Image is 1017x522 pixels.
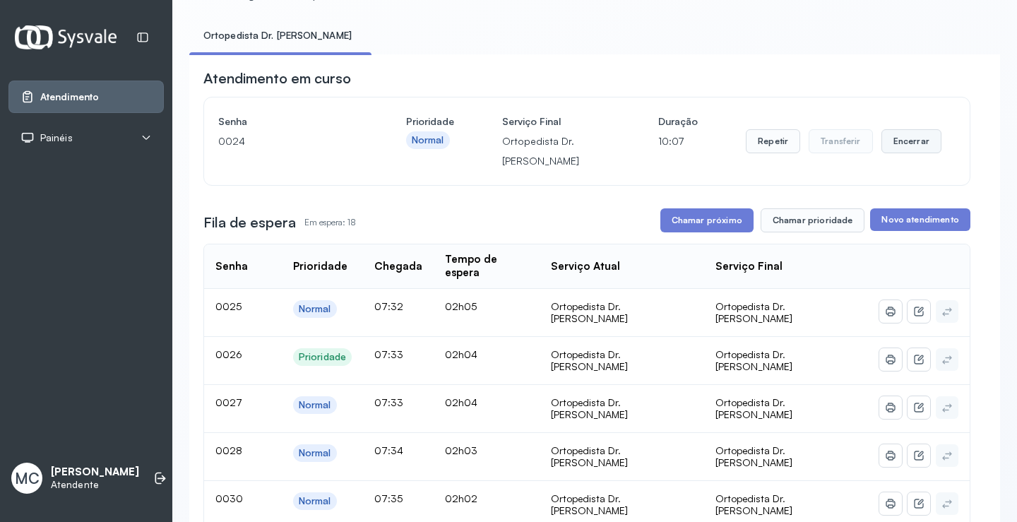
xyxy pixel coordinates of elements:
span: 02h02 [445,492,477,504]
span: Painéis [40,132,73,144]
div: Tempo de espera [445,253,528,280]
div: Ortopedista Dr. [PERSON_NAME] [551,300,692,325]
div: Normal [299,303,331,315]
span: 07:33 [374,396,403,408]
span: 0025 [215,300,242,312]
div: Ortopedista Dr. [PERSON_NAME] [551,348,692,373]
span: 07:33 [374,348,403,360]
span: Ortopedista Dr. [PERSON_NAME] [715,492,792,517]
p: 0024 [218,131,358,151]
div: Ortopedista Dr. [PERSON_NAME] [551,396,692,421]
div: Normal [412,134,444,146]
span: 02h04 [445,348,477,360]
span: Ortopedista Dr. [PERSON_NAME] [715,396,792,421]
button: Chamar próximo [660,208,754,232]
div: Normal [299,399,331,411]
h4: Prioridade [406,112,454,131]
p: 10:07 [658,131,698,151]
button: Encerrar [881,129,941,153]
div: Serviço Final [715,260,783,273]
div: Ortopedista Dr. [PERSON_NAME] [551,444,692,469]
div: Normal [299,447,331,459]
span: Ortopedista Dr. [PERSON_NAME] [715,348,792,373]
span: 02h03 [445,444,477,456]
button: Novo atendimento [870,208,970,231]
h3: Fila de espera [203,213,296,232]
span: 07:34 [374,444,403,456]
a: Ortopedista Dr. [PERSON_NAME] [189,24,366,47]
span: Ortopedista Dr. [PERSON_NAME] [715,444,792,469]
h4: Serviço Final [502,112,610,131]
span: 02h05 [445,300,477,312]
p: [PERSON_NAME] [51,465,139,479]
span: Atendimento [40,91,99,103]
div: Senha [215,260,248,273]
span: 0027 [215,396,242,408]
p: Ortopedista Dr. [PERSON_NAME] [502,131,610,171]
div: Chegada [374,260,422,273]
span: 02h04 [445,396,477,408]
div: Normal [299,495,331,507]
p: Atendente [51,479,139,491]
div: Prioridade [299,351,346,363]
span: 07:32 [374,300,403,312]
div: Ortopedista Dr. [PERSON_NAME] [551,492,692,517]
span: 0026 [215,348,242,360]
span: 07:35 [374,492,403,504]
span: 0028 [215,444,242,456]
span: 0030 [215,492,243,504]
h4: Senha [218,112,358,131]
a: Atendimento [20,90,152,104]
button: Chamar prioridade [761,208,865,232]
button: Repetir [746,129,800,153]
h4: Duração [658,112,698,131]
p: Em espera: 18 [304,213,356,232]
h3: Atendimento em curso [203,69,351,88]
img: Logotipo do estabelecimento [15,25,117,49]
button: Transferir [809,129,873,153]
div: Prioridade [293,260,347,273]
div: Serviço Atual [551,260,620,273]
span: Ortopedista Dr. [PERSON_NAME] [715,300,792,325]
